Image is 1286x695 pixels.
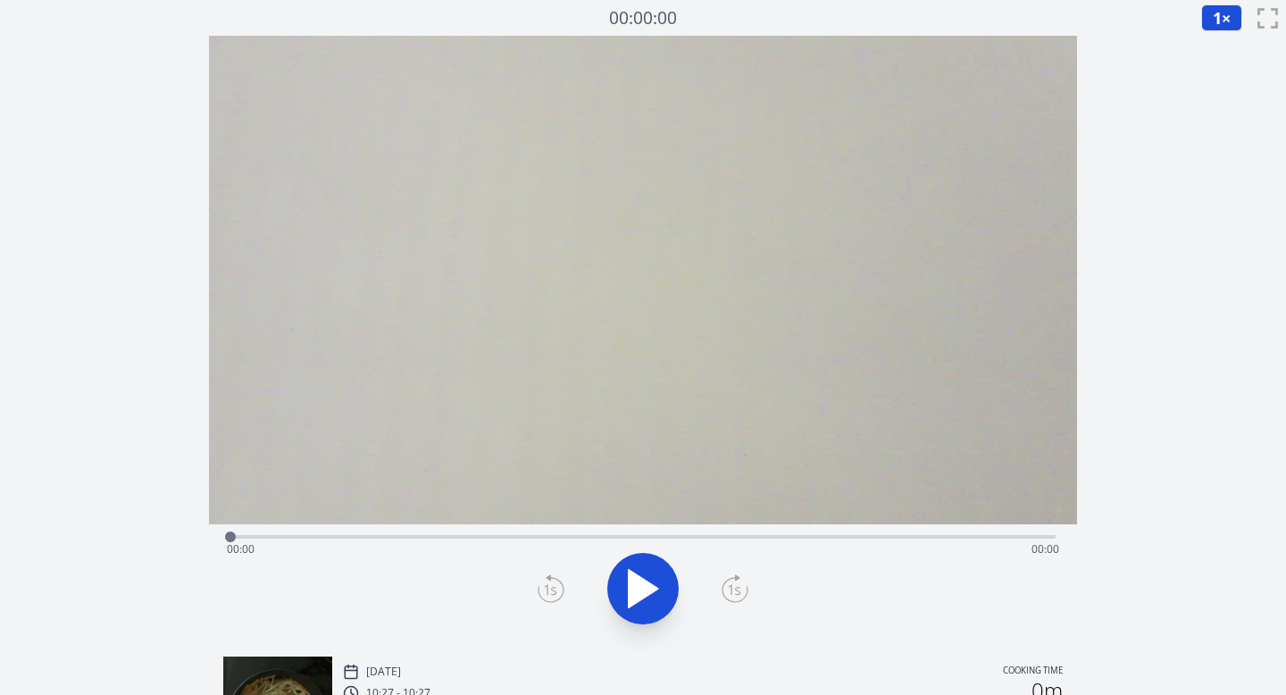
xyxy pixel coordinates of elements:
p: [DATE] [366,665,401,679]
p: Cooking time [1003,664,1063,680]
span: 1 [1213,7,1222,29]
a: 00:00:00 [609,5,677,31]
button: 1× [1201,4,1242,31]
span: 00:00 [1031,541,1059,557]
